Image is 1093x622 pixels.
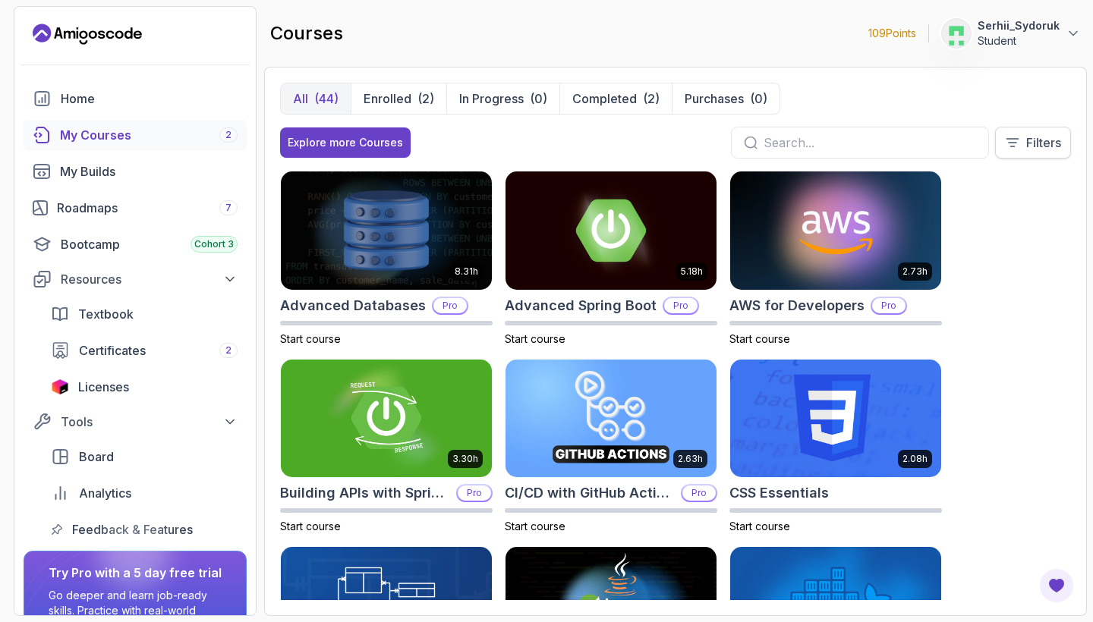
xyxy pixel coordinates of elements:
[750,90,767,108] div: (0)
[505,332,565,345] span: Start course
[314,90,339,108] div: (44)
[446,83,559,114] button: In Progress(0)
[978,33,1060,49] p: Student
[978,18,1060,33] p: Serhii_Sydoruk
[459,90,524,108] p: In Progress
[280,127,411,158] button: Explore more Courses
[729,332,790,345] span: Start course
[572,90,637,108] p: Completed
[60,126,238,144] div: My Courses
[24,156,247,187] a: builds
[941,18,1081,49] button: user profile imageSerhii_SydorukStudent
[60,162,238,181] div: My Builds
[506,171,717,290] img: Advanced Spring Boot card
[458,485,491,501] p: Pro
[433,298,467,313] p: Pro
[61,235,238,253] div: Bootcamp
[505,295,657,316] h2: Advanced Spring Boot
[764,134,976,152] input: Search...
[1038,567,1075,604] button: Open Feedback Button
[455,265,478,278] p: 8.31h
[995,127,1071,159] button: Filters
[364,90,411,108] p: Enrolled
[280,482,450,504] h2: Building APIs with Spring Boot
[288,135,403,150] div: Explore more Courses
[1026,134,1061,152] p: Filters
[682,485,716,501] p: Pro
[280,295,426,316] h2: Advanced Databases
[79,448,114,466] span: Board
[293,90,308,108] p: All
[225,202,232,214] span: 7
[61,413,238,431] div: Tools
[280,520,341,532] span: Start course
[61,270,238,288] div: Resources
[868,26,916,41] p: 109 Points
[225,129,232,141] span: 2
[681,265,703,278] p: 5.18h
[194,238,234,250] span: Cohort 3
[280,332,341,345] span: Start course
[685,90,744,108] p: Purchases
[57,199,238,217] div: Roadmaps
[506,360,717,478] img: CI/CD with GitHub Actions card
[61,90,238,108] div: Home
[559,83,672,114] button: Completed(2)
[72,520,193,539] span: Feedback & Features
[24,120,247,150] a: courses
[225,344,232,357] span: 2
[730,171,941,290] img: AWS for Developers card
[452,453,478,465] p: 3.30h
[270,21,343,46] h2: courses
[24,193,247,223] a: roadmaps
[51,379,69,394] img: jetbrains icon
[678,453,703,465] p: 2.63h
[78,378,129,396] span: Licenses
[729,295,865,316] h2: AWS for Developers
[351,83,446,114] button: Enrolled(2)
[729,482,829,504] h2: CSS Essentials
[505,482,675,504] h2: CI/CD with GitHub Actions
[42,372,247,402] a: licenses
[42,335,247,366] a: certificates
[530,90,547,108] div: (0)
[24,265,247,293] button: Resources
[24,408,247,435] button: Tools
[902,453,928,465] p: 2.08h
[281,83,351,114] button: All(44)
[79,341,146,360] span: Certificates
[42,478,247,508] a: analytics
[42,299,247,329] a: textbook
[730,360,941,478] img: CSS Essentials card
[417,90,434,108] div: (2)
[672,83,780,114] button: Purchases(0)
[942,19,971,48] img: user profile image
[42,441,247,472] a: board
[729,520,790,532] span: Start course
[643,90,660,108] div: (2)
[24,83,247,114] a: home
[664,298,698,313] p: Pro
[872,298,906,313] p: Pro
[42,514,247,545] a: feedback
[24,229,247,259] a: bootcamp
[902,265,928,278] p: 2.73h
[281,360,492,478] img: Building APIs with Spring Boot card
[79,484,131,502] span: Analytics
[33,22,142,46] a: Landing page
[78,305,134,323] span: Textbook
[505,520,565,532] span: Start course
[281,171,492,290] img: Advanced Databases card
